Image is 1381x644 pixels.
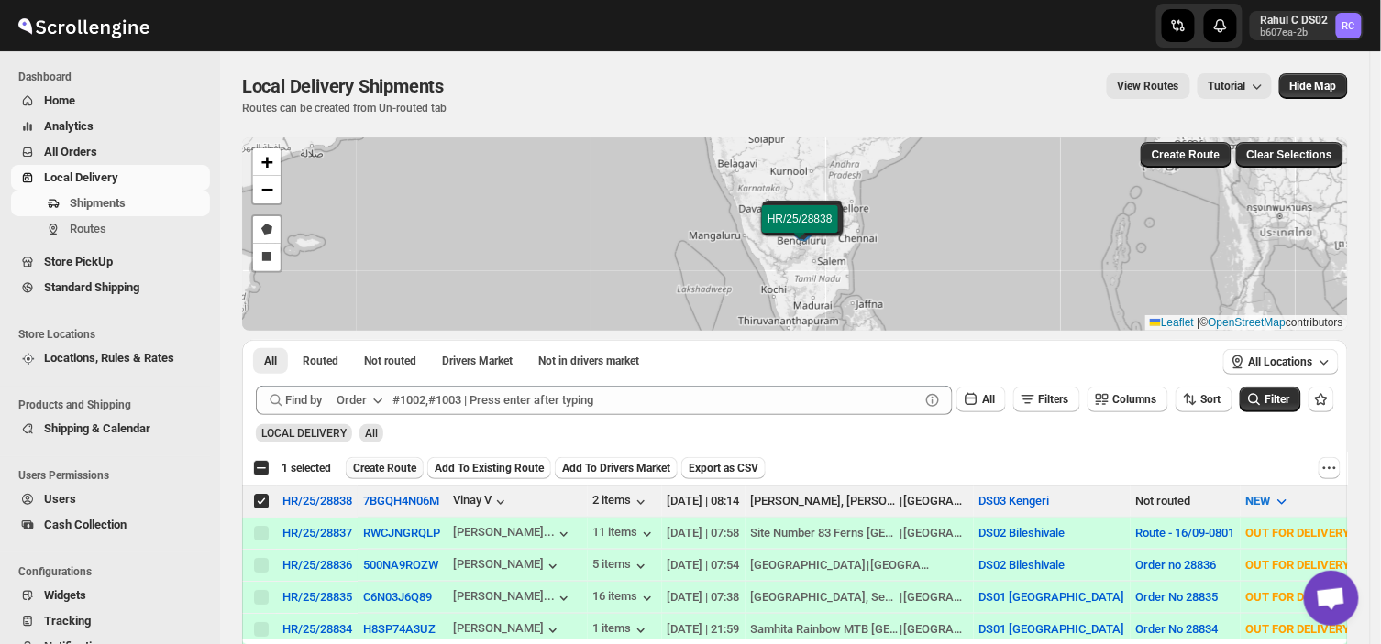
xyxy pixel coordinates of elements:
[751,588,968,606] div: |
[790,218,817,238] img: Marker
[282,526,352,540] button: HR/25/28837
[11,512,210,538] button: Cash Collection
[285,391,322,409] span: Find by
[751,588,900,606] div: [GEOGRAPHIC_DATA], Seenappa Layout, [GEOGRAPHIC_DATA]
[11,216,210,242] button: Routes
[788,216,815,236] img: Marker
[363,526,440,540] button: RWCJNGRQLP
[253,348,288,374] button: All
[453,589,555,603] div: [PERSON_NAME]...
[1136,526,1235,540] button: Route - 16/09-0801
[751,620,900,639] div: Samhita Rainbow MTB [GEOGRAPHIC_DATA]
[11,486,210,512] button: Users
[979,494,1050,508] button: DS03 Kengeri
[1136,590,1219,604] button: Order No 28835
[668,524,740,542] div: [DATE] | 07:58
[979,590,1125,604] button: DS01 [GEOGRAPHIC_DATA]
[1304,571,1359,626] div: Open chat
[668,620,740,639] div: [DATE] | 21:59
[1246,590,1351,604] span: OUT FOR DELIVERY
[44,492,76,506] span: Users
[253,176,281,203] a: Zoom out
[282,622,352,636] button: HR/25/28834
[789,217,816,237] img: Marker
[1198,73,1272,99] button: Tutorial
[242,75,444,97] span: Local Delivery Shipments
[282,590,352,604] div: HR/25/28835
[1249,355,1313,369] span: All Locations
[1261,13,1329,27] p: Rahul C DS02
[790,219,817,239] img: Marker
[453,493,510,511] button: Vinay V
[303,354,338,368] span: Routed
[346,457,424,479] button: Create Route
[751,492,968,510] div: |
[261,178,273,201] span: −
[363,494,439,508] button: 7BGQH4N06M
[1118,79,1179,93] span: View Routes
[453,525,555,539] div: [PERSON_NAME]...
[242,101,451,115] p: Routes can be created from Un-routed tab
[1209,80,1246,93] span: Tutorial
[392,386,920,415] input: #1002,#1003 | Press enter after typing
[790,217,817,237] img: Marker
[11,583,210,608] button: Widgets
[282,494,352,508] div: HR/25/28838
[44,93,75,107] span: Home
[1342,20,1355,32] text: RC
[453,525,573,543] button: [PERSON_NAME]...
[1141,142,1232,168] button: Create Route
[18,564,211,579] span: Configurations
[555,457,678,479] button: Add To Drivers Market
[1246,494,1271,508] span: NEW
[11,608,210,634] button: Tracking
[264,354,277,368] span: All
[1039,393,1069,406] span: Filters
[1013,387,1080,412] button: Filters
[18,468,211,483] span: Users Permissions
[1290,79,1337,93] span: Hide Map
[282,461,331,475] span: 1 selected
[261,427,347,440] span: LOCAL DELIVERY
[453,621,562,639] button: [PERSON_NAME]
[593,589,657,607] button: 16 items
[593,525,657,543] button: 11 items
[979,622,1125,636] button: DS01 [GEOGRAPHIC_DATA]
[787,221,814,241] img: Marker
[1250,11,1364,40] button: User menu
[15,3,152,49] img: ScrollEngine
[593,557,650,575] button: 5 items
[442,354,513,368] span: Drivers Market
[453,589,573,607] button: [PERSON_NAME]...
[1336,13,1362,38] span: Rahul C DS02
[751,556,867,574] div: [GEOGRAPHIC_DATA]
[18,70,211,84] span: Dashboard
[365,427,378,440] span: All
[453,557,562,575] button: [PERSON_NAME]
[253,216,281,244] a: Draw a polygon
[44,588,86,602] span: Widgets
[751,556,968,574] div: |
[11,139,210,165] button: All Orders
[1136,492,1235,510] div: Not routed
[337,391,367,409] div: Order
[363,558,438,572] button: 500NA9ROZW
[1223,349,1339,375] button: All Locations
[1246,622,1351,636] span: OUT FOR DELIVERY
[979,558,1066,572] button: DS02 Bileshivale
[292,348,349,374] button: Routed
[353,348,427,374] button: Unrouted
[791,222,819,242] img: Marker
[593,493,650,511] button: 2 items
[1261,27,1329,38] p: b607ea-2b
[903,524,967,542] div: [GEOGRAPHIC_DATA]
[593,621,650,639] button: 1 items
[1279,73,1348,99] button: Map action label
[11,114,210,139] button: Analytics
[903,492,967,510] div: [GEOGRAPHIC_DATA]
